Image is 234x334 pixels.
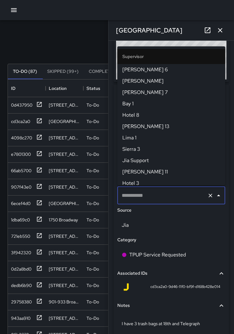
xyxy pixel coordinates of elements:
[49,233,80,239] div: 326 23rd Street
[122,145,220,153] span: Sierra 3
[86,217,99,223] p: To-Do
[49,167,80,174] div: 1201 Franklin Street
[122,111,220,119] span: Hotel 8
[49,299,80,305] div: 901-933 Broadway
[86,200,99,207] p: To-Do
[86,315,99,321] p: To-Do
[8,280,32,289] div: dedb6b90
[8,296,32,305] div: 29758380
[122,89,220,96] span: [PERSON_NAME] 7
[86,102,99,108] p: To-Do
[86,135,99,141] p: To-Do
[8,313,31,321] div: 943aa910
[8,231,30,239] div: 721eb550
[117,49,225,64] li: Supervisor
[86,299,99,305] p: To-Do
[8,247,31,256] div: 3f942320
[84,64,134,79] button: Completed (99+)
[49,249,80,256] div: 351 15th Street
[49,118,80,125] div: 1722 Telegraph Avenue
[8,198,31,207] div: 6ecef4d0
[86,167,99,174] p: To-Do
[8,99,32,108] div: 0d437950
[86,118,99,125] p: To-Do
[86,151,99,157] p: To-Do
[86,233,99,239] p: To-Do
[86,79,100,97] div: Status
[86,282,99,289] p: To-Do
[8,116,30,125] div: cd3ca2a0
[11,79,15,97] div: ID
[122,123,220,130] span: [PERSON_NAME] 13
[122,100,220,108] span: Bay 1
[8,181,31,190] div: 907f43e0
[49,315,80,321] div: 351 17th Street
[42,64,84,79] button: Skipped (99+)
[86,266,99,272] p: To-Do
[86,184,99,190] p: To-Do
[122,157,220,164] span: Jia Support
[8,165,31,174] div: 66ab5700
[8,79,46,97] div: ID
[122,168,220,176] span: [PERSON_NAME] 11
[8,132,32,141] div: 4098c270
[8,214,30,223] div: 1dba69c0
[49,282,80,289] div: 2264 Webster Street
[122,134,220,142] span: Lima 1
[49,200,80,207] div: 1741 Telegraph Avenue
[49,184,80,190] div: 1333 Broadway
[49,79,67,97] div: Location
[8,263,31,272] div: 0d2a8bd0
[122,77,220,85] span: [PERSON_NAME]
[49,217,78,223] div: 1750 Broadway
[49,102,80,108] div: 1011 Broadway
[46,79,83,97] div: Location
[86,249,99,256] p: To-Do
[122,179,220,187] span: Hotel 3
[122,66,220,73] span: [PERSON_NAME] 6
[49,266,80,272] div: 206 23rd Street
[83,79,123,97] div: Status
[8,64,42,79] button: To-Do (87)
[49,135,80,141] div: 1011 Broadway
[49,151,80,157] div: 2216 Broadway
[8,149,31,157] div: e7801300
